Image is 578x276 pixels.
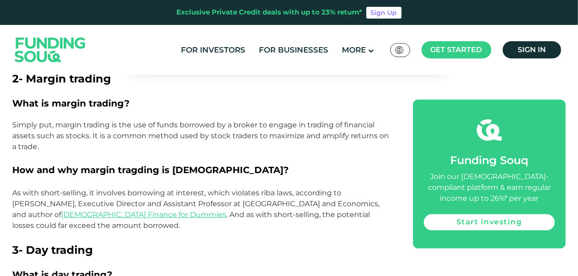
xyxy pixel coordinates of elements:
[179,43,248,58] a: For Investors
[13,165,289,175] span: How and why margin tragding is [DEMOGRAPHIC_DATA]?
[6,27,95,73] img: Logo
[177,7,363,18] div: Exclusive Private Credit deals with up to 23% return*
[431,45,482,54] span: Get started
[13,98,130,109] span: What is margin trading?
[13,189,342,208] span: As with short-selling, it involves borrowing at interest, which violates riba laws, according to ...
[13,199,380,219] span: Executive Director and Assistant Professor at [GEOGRAPHIC_DATA] and Economics, and author of
[395,46,403,54] img: SA Flag
[13,121,389,151] span: Simply put, margin trading is the use of funds borrowed by a broker to engage in trading of finan...
[503,41,561,58] a: Sign in
[62,210,227,219] a: [DEMOGRAPHIC_DATA] Finance for Dummies
[13,72,112,85] span: 2- Margin trading
[342,45,366,54] span: More
[518,45,546,54] span: Sign in
[257,43,330,58] a: For Businesses
[13,243,93,257] span: 3- Day trading
[424,172,554,204] div: Join our [DEMOGRAPHIC_DATA]-compliant platform & earn regular income up to 26%* per year
[450,154,528,167] span: Funding Souq
[424,214,554,231] a: Start investing
[366,7,402,19] a: Sign Up
[477,118,502,143] img: fsicon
